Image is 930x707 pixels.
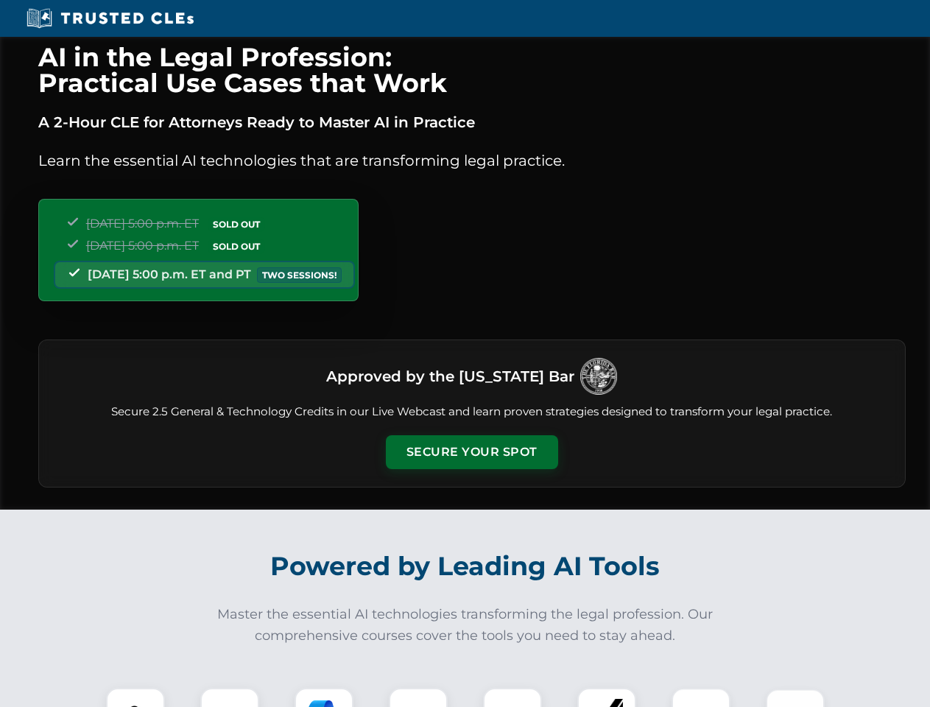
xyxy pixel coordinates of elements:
h3: Approved by the [US_STATE] Bar [326,363,574,390]
span: [DATE] 5:00 p.m. ET [86,217,199,231]
span: SOLD OUT [208,239,265,254]
p: Master the essential AI technologies transforming the legal profession. Our comprehensive courses... [208,604,723,647]
p: Secure 2.5 General & Technology Credits in our Live Webcast and learn proven strategies designed ... [57,404,887,421]
img: Trusted CLEs [22,7,198,29]
span: [DATE] 5:00 p.m. ET [86,239,199,253]
p: A 2-Hour CLE for Attorneys Ready to Master AI in Practice [38,110,906,134]
span: SOLD OUT [208,217,265,232]
p: Learn the essential AI technologies that are transforming legal practice. [38,149,906,172]
h2: Powered by Leading AI Tools [57,541,873,592]
button: Secure Your Spot [386,435,558,469]
img: Logo [580,358,617,395]
h1: AI in the Legal Profession: Practical Use Cases that Work [38,44,906,96]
